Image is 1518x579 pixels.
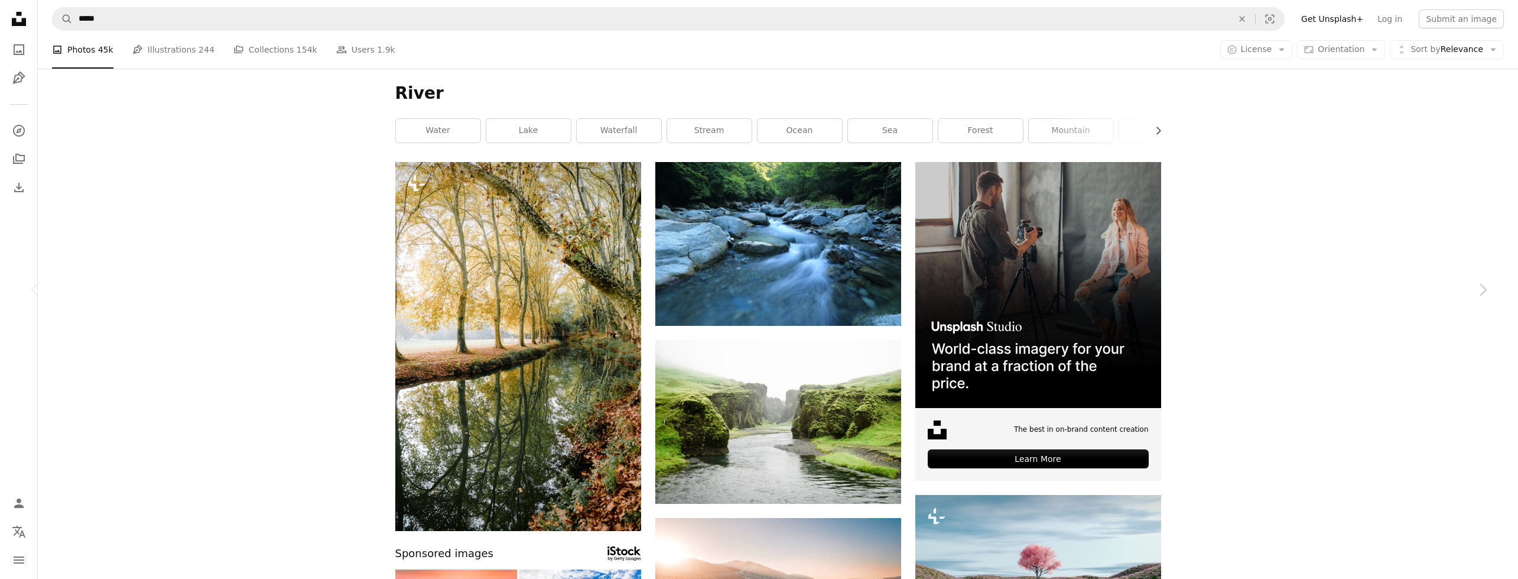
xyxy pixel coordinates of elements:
button: Menu [7,548,31,572]
span: 154k [297,43,317,56]
a: forest [938,119,1023,143]
a: body river surrounded by dress [655,238,901,249]
button: Sort byRelevance [1390,40,1504,59]
a: Illustrations [7,66,31,90]
a: water [396,119,480,143]
a: Explore [7,119,31,143]
span: License [1241,44,1272,54]
a: a river running through a forest filled with trees [395,341,641,351]
img: file-1715651741414-859baba4300dimage [915,162,1161,408]
span: 1.9k [377,43,395,56]
img: a river running through a forest filled with trees [395,162,641,531]
span: The best in on-brand content creation [1014,425,1149,435]
a: Log in [1370,9,1409,28]
a: Users 1.9k [336,31,395,69]
a: Illustrations 244 [132,31,214,69]
a: lake [486,119,571,143]
a: Collections [7,147,31,171]
form: Find visuals sitewide [52,7,1285,31]
a: stream [667,119,752,143]
a: Next [1447,233,1518,347]
button: Clear [1229,8,1255,30]
button: Submit an image [1419,9,1504,28]
img: file-1631678316303-ed18b8b5cb9cimage [928,420,947,439]
span: 244 [199,43,214,56]
a: nature [1119,119,1204,143]
button: Language [7,520,31,544]
h1: River [395,83,1161,104]
a: Photos [7,38,31,62]
span: Sponsored images [395,545,493,562]
a: Log in / Sign up [7,491,31,515]
button: Visual search [1256,8,1284,30]
button: scroll list to the right [1148,119,1161,143]
button: Orientation [1297,40,1385,59]
img: body river surrounded by dress [655,162,901,326]
a: sea [848,119,932,143]
span: Relevance [1410,44,1483,56]
a: The best in on-brand content creationLearn More [915,162,1161,481]
span: Orientation [1318,44,1364,54]
a: ocean [758,119,842,143]
a: Download History [7,176,31,199]
button: Search Unsplash [53,8,73,30]
a: Collections 154k [233,31,317,69]
span: Sort by [1410,44,1440,54]
a: landscape photography of river between green mountains [655,416,901,427]
a: Get Unsplash+ [1294,9,1370,28]
a: mountain [1029,119,1113,143]
div: Learn More [928,449,1149,468]
a: waterfall [577,119,661,143]
button: License [1220,40,1293,59]
img: landscape photography of river between green mountains [655,340,901,504]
